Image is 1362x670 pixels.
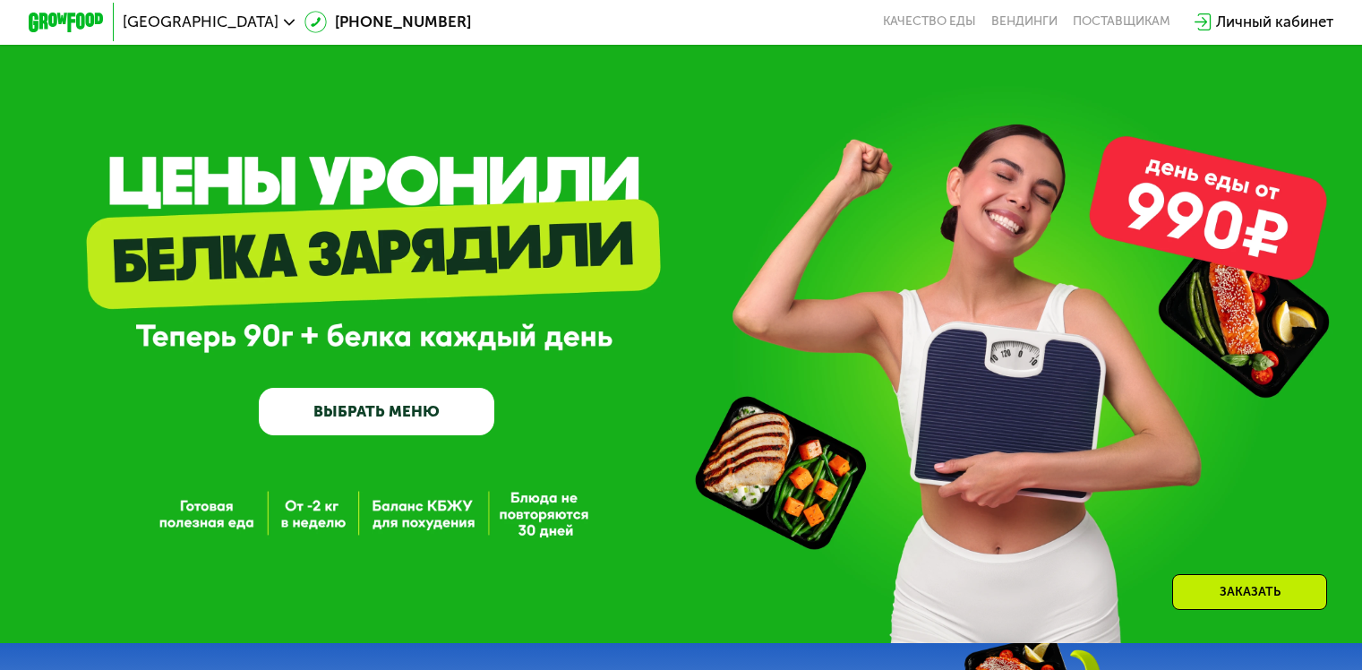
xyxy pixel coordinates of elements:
div: Заказать [1172,574,1327,610]
a: Качество еды [883,14,976,30]
div: поставщикам [1073,14,1170,30]
span: [GEOGRAPHIC_DATA] [123,14,278,30]
div: Личный кабинет [1216,11,1333,33]
a: Вендинги [991,14,1058,30]
a: ВЫБРАТЬ МЕНЮ [259,388,494,435]
a: [PHONE_NUMBER] [304,11,471,33]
